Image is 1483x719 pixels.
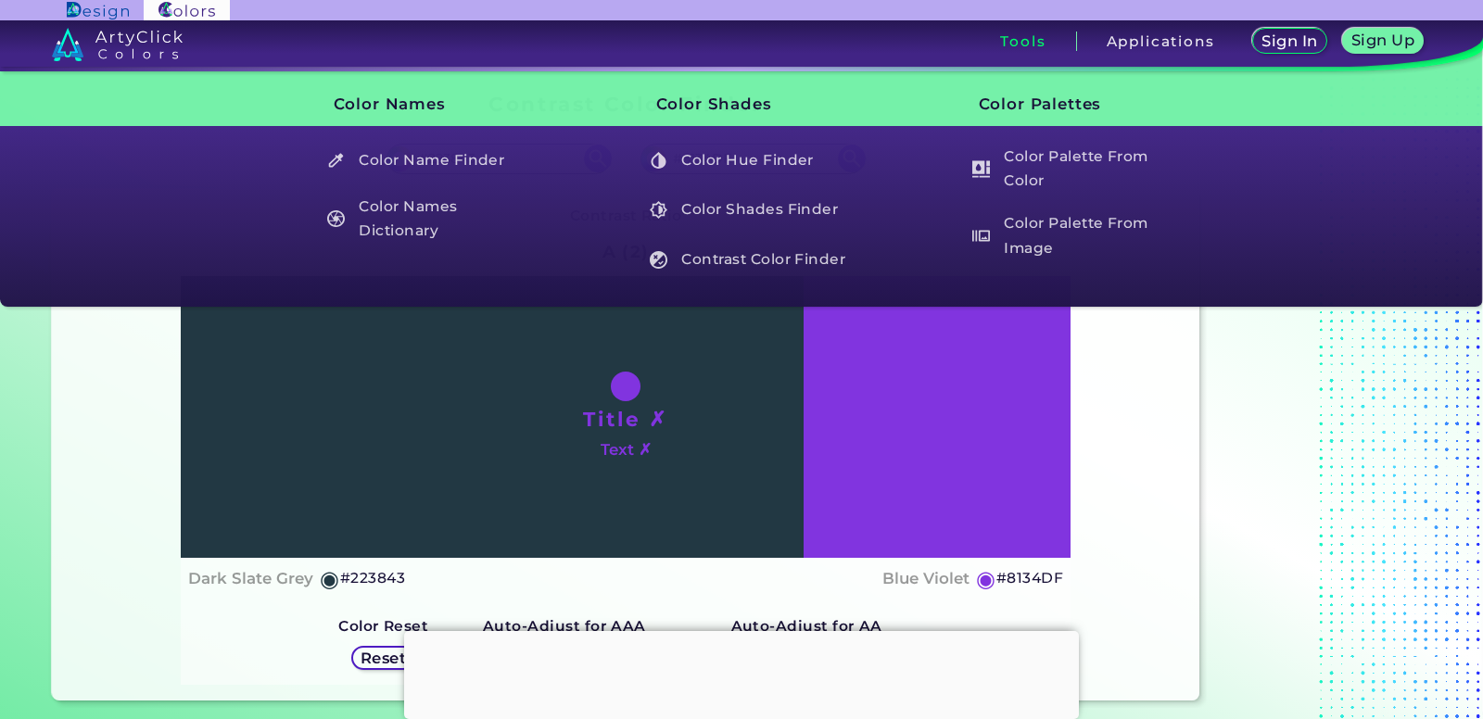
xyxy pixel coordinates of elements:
[650,201,667,219] img: icon_color_shades_white.svg
[972,160,990,178] img: icon_col_pal_col_white.svg
[640,143,858,178] a: Color Hue Finder
[625,82,858,128] h3: Color Shades
[641,193,857,228] h5: Color Shades Finder
[483,617,646,635] strong: Auto-Adjust for AAA
[317,193,536,246] a: Color Names Dictionary
[338,617,428,635] strong: Color Reset
[1256,30,1325,53] a: Sign In
[962,143,1181,196] a: Color Palette From Color
[964,143,1180,196] h5: Color Palette From Color
[640,193,858,228] a: Color Shades Finder
[317,143,536,178] a: Color Name Finder
[1107,34,1215,48] h3: Applications
[583,405,668,433] h1: Title ✗
[327,210,345,228] img: icon_color_names_dictionary_white.svg
[601,436,652,463] h4: Text ✗
[327,152,345,170] img: icon_color_name_finder_white.svg
[996,566,1063,590] h5: #8134DF
[650,152,667,170] img: icon_color_hue_white.svg
[972,227,990,245] img: icon_palette_from_image_white.svg
[1207,85,1439,708] iframe: Advertisement
[340,566,405,590] h5: #223843
[882,565,970,592] h4: Blue Violet
[320,568,340,590] h5: ◉
[731,617,882,635] strong: Auto-Adjust for AA
[1264,34,1314,48] h5: Sign In
[650,251,667,269] img: icon_color_contrast_white.svg
[976,568,996,590] h5: ◉
[1347,30,1420,53] a: Sign Up
[962,209,1181,262] a: Color Palette From Image
[188,565,313,592] h4: Dark Slate Grey
[67,2,129,19] img: ArtyClick Design logo
[319,143,535,178] h5: Color Name Finder
[404,631,1079,714] iframe: Advertisement
[640,242,858,277] a: Contrast Color Finder
[319,193,535,246] h5: Color Names Dictionary
[641,242,857,277] h5: Contrast Color Finder
[1354,33,1412,47] h5: Sign Up
[947,82,1181,128] h3: Color Palettes
[1000,34,1046,48] h3: Tools
[641,143,857,178] h5: Color Hue Finder
[302,82,536,128] h3: Color Names
[964,209,1180,262] h5: Color Palette From Image
[52,28,183,61] img: logo_artyclick_colors_white.svg
[362,651,404,665] h5: Reset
